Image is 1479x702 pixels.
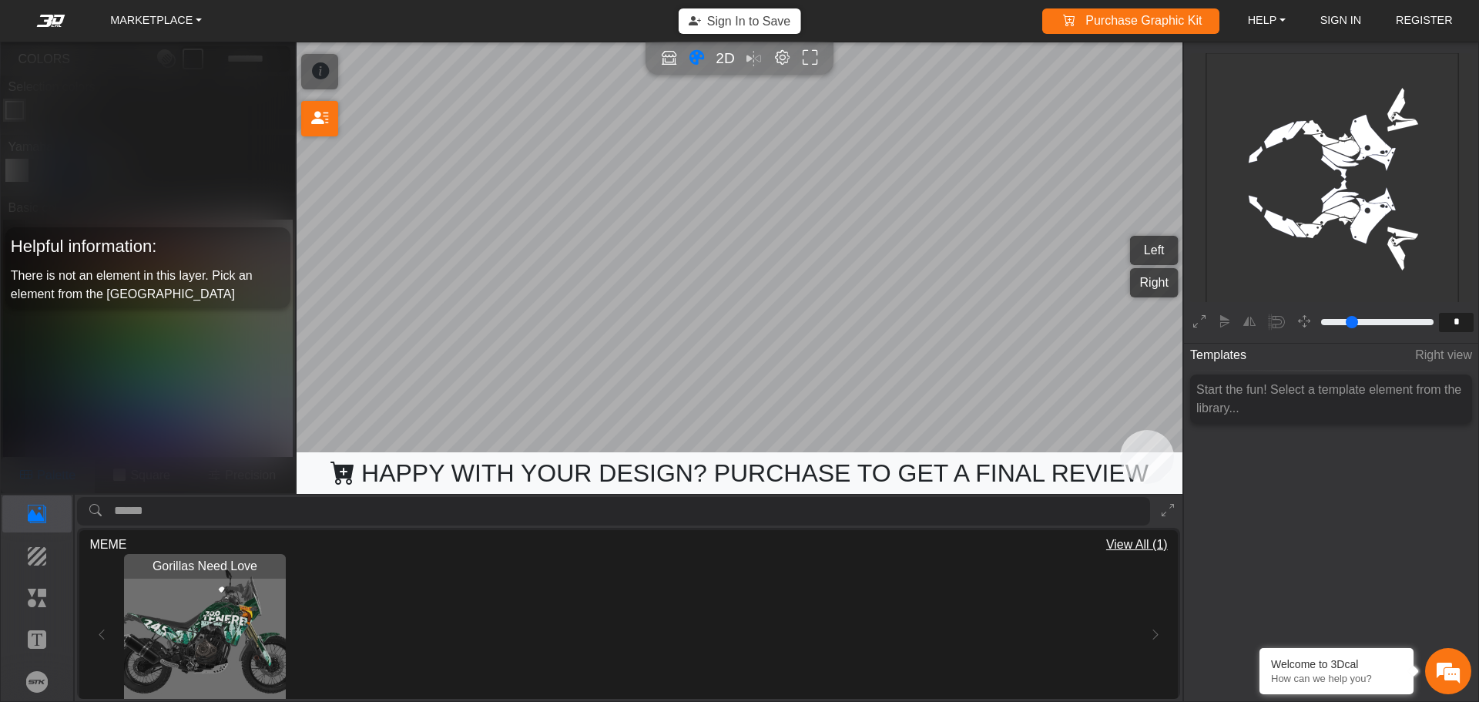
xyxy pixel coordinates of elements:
[17,79,40,102] div: Navigation go back
[198,455,293,503] div: Articles
[1293,311,1316,334] button: Pan
[658,48,680,70] button: Open in Showroom
[297,452,1182,494] span: Happy with your design? Purchase to get a final review
[771,48,793,70] button: Editor settings
[104,9,208,33] a: MARKETPLACE
[89,536,126,554] span: MEME
[1106,536,1168,554] span: View All (1)
[1390,9,1459,33] a: REGISTER
[103,81,282,101] div: Chat with us now
[114,497,1150,526] input: search asset
[1271,658,1402,670] div: Welcome to 3Dcal
[103,455,199,503] div: FAQs
[253,8,290,45] div: Minimize live chat window
[716,50,735,66] span: 2D
[150,557,260,576] span: Gorillas Need Love
[800,48,822,70] button: Full screen
[1314,9,1368,33] a: SIGN IN
[8,482,103,493] span: Conversation
[1190,341,1246,370] span: Templates
[1188,311,1212,334] button: Expand 2D editor
[1130,268,1179,297] button: Right
[89,181,213,327] span: We're online!
[11,233,285,260] h5: Helpful information:
[11,269,253,301] span: There is not an element in this layer. Pick an element from the [GEOGRAPHIC_DATA]
[679,8,801,34] button: Sign In to Save
[1054,8,1209,34] a: Purchase Graphic Kit
[1242,9,1292,33] a: HELP
[1271,673,1402,684] p: How can we help you?
[686,48,708,70] button: Color tool
[714,48,736,70] button: 2D
[1415,341,1472,370] span: Right view
[1130,236,1179,265] button: Left
[1196,383,1461,415] span: Start the fun! Select a template element from the library...
[1155,497,1180,526] button: Expand Library
[8,401,293,455] textarea: Type your message and hit 'Enter'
